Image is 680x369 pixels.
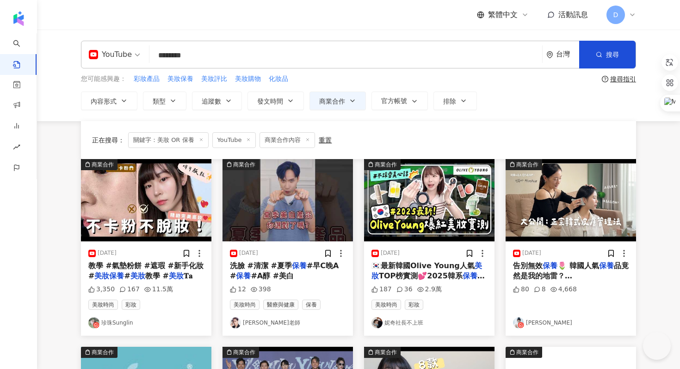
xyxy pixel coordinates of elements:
span: 排除 [443,98,456,105]
div: 台灣 [556,50,579,58]
span: 保養 [302,300,321,310]
img: KOL Avatar [88,317,99,328]
span: 關鍵字：美妝 OR 保養 [128,132,209,148]
div: 商業合作 [92,160,114,169]
mark: 保養 [543,261,557,270]
span: 繁體中文 [488,10,518,20]
span: 追蹤數 [202,98,221,105]
button: 商業合作 [223,159,353,241]
img: post-image [364,159,495,241]
mark: 美妝 [130,271,145,280]
button: 官方帳號 [371,92,428,110]
button: 商業合作 [364,159,495,241]
span: 𝐓𝐚 [184,271,192,280]
div: 商業合作 [233,348,255,357]
button: 商業合作 [81,159,211,241]
span: TOP榜實測💕2025韓系 [379,271,463,280]
div: 商業合作 [516,160,538,169]
mark: 美妝 [169,271,184,280]
span: 美妝購物 [235,74,261,84]
span: 彩妝 [405,300,423,310]
span: 化妝品 [269,74,288,84]
div: 3,350 [88,285,115,294]
span: 🌷 韓國人氣 [557,261,599,270]
button: 內容形式 [81,92,137,110]
a: KOL Avatar妮奇社長不上班 [371,317,487,328]
div: [DATE] [381,249,400,257]
mark: 保養 [236,271,251,280]
span: 內容形式 [91,98,117,105]
div: 商業合作 [516,348,538,357]
span: #早C晚A # [230,261,339,280]
button: 商業合作 [309,92,366,110]
span: 彩妝產品 [134,74,160,84]
span: 類型 [153,98,166,105]
div: 搜尋指引 [610,75,636,83]
div: 商業合作 [233,160,255,169]
div: [DATE] [98,249,117,257]
div: 4,668 [550,285,577,294]
span: #A醇 #美白 [251,271,294,280]
span: # [124,271,130,280]
img: post-image [81,159,211,241]
img: KOL Avatar [230,317,241,328]
div: 2.9萬 [417,285,442,294]
span: 搜尋 [606,51,619,58]
mark: 美妝 [371,261,482,280]
span: 告別無效 [513,261,543,270]
span: 正在搜尋 ： [92,136,124,144]
button: 追蹤數 [192,92,242,110]
img: KOL Avatar [371,317,383,328]
span: 美妝時尚 [371,300,401,310]
a: KOL Avatar[PERSON_NAME]老師 [230,317,346,328]
mark: 保養 [292,261,307,270]
span: 彩妝 [122,300,140,310]
button: 彩妝產品 [133,74,160,84]
a: search [13,33,31,69]
span: 美妝評比 [201,74,227,84]
div: 商業合作 [92,348,114,357]
span: 教學 #氣墊粉餅 #遮瑕 #新手化妝 # [88,261,204,280]
mark: 保養 [599,261,614,270]
a: KOL Avatar珍珠Sunglin [88,317,204,328]
img: post-image [506,159,636,241]
div: 重置 [319,136,332,144]
div: YouTube [89,47,132,62]
button: 美妝保養 [167,74,194,84]
button: 類型 [143,92,186,110]
span: 商業合作內容 [260,132,315,148]
span: 發文時間 [257,98,283,105]
button: 搜尋 [579,41,636,68]
button: 美妝評比 [201,74,228,84]
span: D [613,10,618,20]
div: 167 [119,285,140,294]
span: 醫療與健康 [263,300,298,310]
img: post-image [223,159,353,241]
div: 11.5萬 [144,285,173,294]
div: 商業合作 [375,348,397,357]
div: 商業合作 [375,160,397,169]
button: 排除 [433,92,477,110]
div: 8 [534,285,546,294]
button: 發文時間 [247,92,304,110]
span: 您可能感興趣： [81,74,126,84]
div: 36 [396,285,413,294]
mark: 保養 [463,271,485,280]
span: 商業合作 [319,98,345,105]
span: 🇰🇷最新韓國Olive Young人氣 [371,261,475,270]
img: KOL Avatar [513,317,524,328]
div: 80 [513,285,529,294]
span: rise [13,138,20,159]
div: 398 [251,285,271,294]
span: 洗臉 #清潔 #夏季 [230,261,292,270]
iframe: Help Scout Beacon - Open [643,332,671,360]
span: environment [546,51,553,58]
div: 12 [230,285,246,294]
div: [DATE] [522,249,541,257]
div: 187 [371,285,392,294]
span: question-circle [602,76,608,82]
span: 官方帳號 [381,97,407,105]
span: 教學 # [145,271,169,280]
div: [DATE] [239,249,258,257]
span: 活動訊息 [558,10,588,19]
